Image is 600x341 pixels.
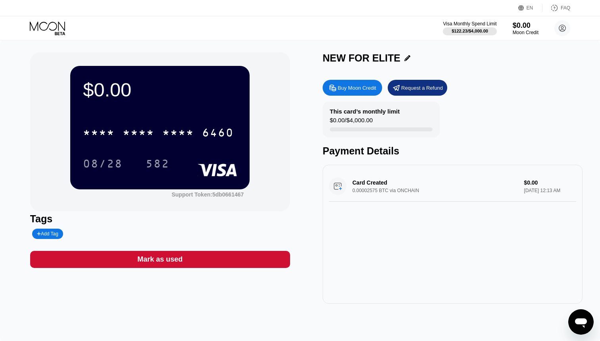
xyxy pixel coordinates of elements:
div: $0.00Moon Credit [513,21,538,35]
div: Tags [30,213,290,225]
div: 08/28 [77,154,129,173]
div: FAQ [542,4,570,12]
div: Visa Monthly Spend Limit$122.23/$4,000.00 [443,21,496,35]
div: EN [518,4,542,12]
div: 582 [146,158,169,171]
div: Support Token:5db0661467 [171,191,244,198]
div: Payment Details [323,145,583,157]
div: Buy Moon Credit [338,85,376,91]
div: $0.00 / $4,000.00 [330,117,373,127]
div: Request a Refund [388,80,447,96]
div: Support Token: 5db0661467 [171,191,244,198]
div: Moon Credit [513,30,538,35]
div: 582 [140,154,175,173]
div: This card’s monthly limit [330,108,400,115]
iframe: Button to launch messaging window [568,309,594,335]
div: $0.00 [83,79,237,101]
div: Mark as used [137,255,183,264]
div: Mark as used [30,251,290,268]
div: FAQ [561,5,570,11]
div: Visa Monthly Spend Limit [443,21,496,27]
div: 08/28 [83,158,123,171]
div: Request a Refund [401,85,443,91]
div: Buy Moon Credit [323,80,382,96]
div: Add Tag [37,231,58,237]
div: Add Tag [32,229,63,239]
div: $0.00 [513,21,538,30]
div: NEW FOR ELITE [323,52,400,64]
div: EN [527,5,533,11]
div: $122.23 / $4,000.00 [452,29,488,33]
div: 6460 [202,127,234,140]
